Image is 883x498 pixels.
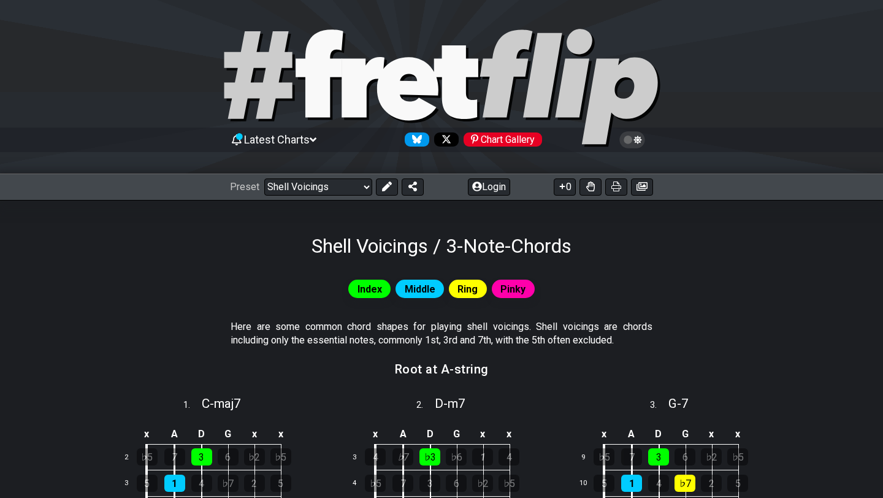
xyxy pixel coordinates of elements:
[446,475,467,492] div: 6
[164,448,185,465] div: 7
[574,470,603,497] td: 10
[594,448,614,465] div: ♭5
[244,448,265,465] div: ♭2
[594,475,614,492] div: 5
[164,475,185,492] div: 1
[464,132,542,147] div: Chart Gallery
[499,475,519,492] div: ♭5
[648,448,669,465] div: 3
[346,470,375,497] td: 4
[215,424,241,445] td: G
[117,444,147,470] td: 2
[429,132,459,147] a: Follow #fretflip at X
[443,424,470,445] td: G
[590,424,618,445] td: x
[675,448,695,465] div: 6
[499,448,519,465] div: 4
[218,448,239,465] div: 6
[416,399,435,412] span: 2 .
[218,475,239,492] div: ♭7
[419,475,440,492] div: 3
[346,444,375,470] td: 3
[389,424,417,445] td: A
[395,362,489,376] h3: Root at A-string
[270,475,291,492] div: 5
[605,178,627,196] button: Print
[468,178,510,196] button: Login
[446,448,467,465] div: ♭6
[419,448,440,465] div: ♭3
[457,280,478,298] span: Ring
[435,396,465,411] span: D - m7
[727,475,748,492] div: 5
[361,424,389,445] td: x
[241,424,267,445] td: x
[312,234,571,258] h1: Shell Voicings / 3-Note-Chords
[161,424,188,445] td: A
[188,424,215,445] td: D
[183,399,202,412] span: 1 .
[725,424,751,445] td: x
[472,448,493,465] div: 1
[496,424,522,445] td: x
[459,132,542,147] a: #fretflip at Pinterest
[554,178,576,196] button: 0
[579,178,602,196] button: Toggle Dexterity for all fretkits
[231,320,652,348] p: Here are some common chord shapes for playing shell voicings. Shell voicings are chords including...
[701,475,722,492] div: 2
[267,424,294,445] td: x
[230,181,259,193] span: Preset
[244,475,265,492] div: 2
[625,134,640,145] span: Toggle light / dark theme
[365,475,386,492] div: ♭5
[645,424,672,445] td: D
[402,178,424,196] button: Share Preset
[618,424,646,445] td: A
[270,448,291,465] div: ♭5
[672,424,698,445] td: G
[701,448,722,465] div: ♭2
[376,178,398,196] button: Edit Preset
[698,424,725,445] td: x
[574,444,603,470] td: 9
[365,448,386,465] div: 4
[727,448,748,465] div: ♭5
[675,475,695,492] div: ♭7
[472,475,493,492] div: ♭2
[405,280,435,298] span: Middle
[648,475,669,492] div: 4
[470,424,496,445] td: x
[500,280,526,298] span: Pinky
[621,448,642,465] div: 7
[416,424,443,445] td: D
[202,396,241,411] span: C - maj7
[392,475,413,492] div: 7
[191,475,212,492] div: 4
[137,475,158,492] div: 5
[191,448,212,465] div: 3
[392,448,413,465] div: ♭7
[621,475,642,492] div: 1
[400,132,429,147] a: Follow #fretflip at Bluesky
[631,178,653,196] button: Create image
[133,424,161,445] td: x
[668,396,689,411] span: G - 7
[244,133,310,146] span: Latest Charts
[117,470,147,497] td: 3
[137,448,158,465] div: ♭5
[264,178,372,196] select: Preset
[357,280,382,298] span: Index
[650,399,668,412] span: 3 .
